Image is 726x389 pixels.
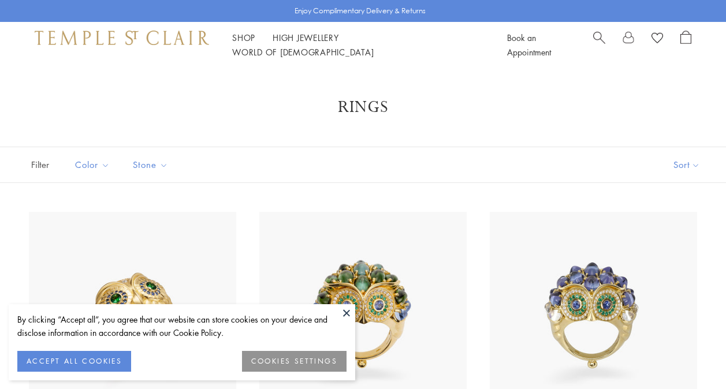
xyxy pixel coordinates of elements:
[17,351,131,372] button: ACCEPT ALL COOKIES
[232,31,481,59] nav: Main navigation
[668,335,714,377] iframe: Gorgias live chat messenger
[295,5,426,17] p: Enjoy Complimentary Delivery & Returns
[35,31,209,44] img: Temple St. Clair
[17,313,347,339] div: By clicking “Accept all”, you agree that our website can store cookies on your device and disclos...
[69,158,118,172] span: Color
[680,31,691,59] a: Open Shopping Bag
[232,32,255,43] a: ShopShop
[242,351,347,372] button: COOKIES SETTINGS
[647,147,726,182] button: Show sort by
[651,31,663,48] a: View Wishlist
[124,152,177,178] button: Stone
[46,97,680,118] h1: Rings
[507,32,551,58] a: Book an Appointment
[66,152,118,178] button: Color
[232,46,374,58] a: World of [DEMOGRAPHIC_DATA]World of [DEMOGRAPHIC_DATA]
[127,158,177,172] span: Stone
[273,32,339,43] a: High JewelleryHigh Jewellery
[593,31,605,59] a: Search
